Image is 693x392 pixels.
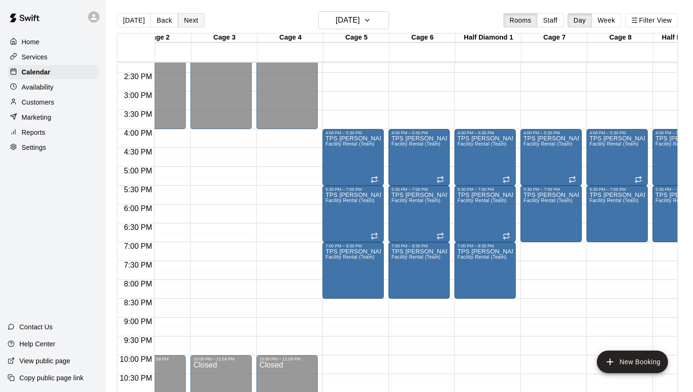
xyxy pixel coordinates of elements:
a: Customers [8,95,99,109]
span: Recurring event [503,176,510,183]
p: Contact Us [19,322,53,332]
span: Recurring event [503,232,510,240]
div: 4:00 PM – 5:30 PM: TPS Augustyn 9U [520,129,582,186]
h6: [DATE] [336,14,360,27]
p: Services [22,52,48,62]
p: Copy public page link [19,373,83,383]
div: 5:30 PM – 7:00 PM: TPS Morley [388,186,450,242]
div: Cage 5 [323,33,389,42]
div: Half Diamond 1 [455,33,521,42]
div: 5:30 PM – 7:00 PM: TPS Jones 14U [586,186,648,242]
div: 4:00 PM – 5:30 PM: TPS Newby 8U [454,129,516,186]
a: Reports [8,125,99,139]
span: 3:00 PM [122,91,155,99]
span: Recurring event [635,176,642,183]
span: Recurring event [569,176,576,183]
span: Facility Rental (Team) [391,198,440,203]
button: [DATE] [117,13,151,27]
div: 4:00 PM – 5:30 PM [523,131,579,135]
div: 4:00 PM – 5:30 PM [589,131,645,135]
div: 7:00 PM – 8:30 PM: TPS Scoville 11U [322,242,384,299]
a: Availability [8,80,99,94]
span: Recurring event [437,176,444,183]
div: 4:00 PM – 5:30 PM [325,131,381,135]
button: Rooms [503,13,537,27]
div: 5:30 PM – 7:00 PM [325,187,381,192]
div: Cage 6 [389,33,455,42]
div: 5:30 PM – 7:00 PM [589,187,645,192]
p: Reports [22,128,45,137]
span: 4:00 PM [122,129,155,137]
div: 10:00 PM – 11:59 PM [193,357,249,361]
a: Services [8,50,99,64]
div: 10:00 PM – 11:59 PM [259,357,315,361]
span: 3:30 PM [122,110,155,118]
div: 4:00 PM – 5:30 PM [457,131,513,135]
span: Recurring event [437,232,444,240]
div: Cage 3 [191,33,257,42]
button: add [597,351,668,373]
span: Recurring event [371,232,378,240]
button: Week [592,13,621,27]
div: 10:00 PM – 11:59 PM [127,357,183,361]
span: Facility Rental (Team) [325,254,374,260]
span: Recurring event [371,176,378,183]
div: Cage 8 [587,33,653,42]
p: Customers [22,98,54,107]
div: 7:00 PM – 8:30 PM: TPS Scoville 11U [454,242,516,299]
span: 4:30 PM [122,148,155,156]
p: Availability [22,82,54,92]
span: 7:30 PM [122,261,155,269]
span: Facility Rental (Team) [457,198,506,203]
div: 7:00 PM – 8:30 PM: TPS Scoville 11U [388,242,450,299]
div: Cage 4 [257,33,323,42]
button: Next [178,13,204,27]
span: 10:00 PM [117,355,154,363]
span: 5:00 PM [122,167,155,175]
a: Marketing [8,110,99,124]
p: View public page [19,356,70,366]
span: Facility Rental (Team) [589,141,638,147]
span: 8:00 PM [122,280,155,288]
span: Facility Rental (Team) [589,198,638,203]
div: 5:30 PM – 7:00 PM: TPS Morley [322,186,384,242]
span: Facility Rental (Team) [457,141,506,147]
button: Filter View [625,13,678,27]
div: 5:30 PM – 7:00 PM: TPS Jones 14U [520,186,582,242]
span: 5:30 PM [122,186,155,194]
span: 6:30 PM [122,223,155,231]
div: 5:30 PM – 7:00 PM: TPS Morley [454,186,516,242]
div: 5:30 PM – 7:00 PM [523,187,579,192]
button: Day [568,13,592,27]
div: Cage 2 [125,33,191,42]
button: Staff [537,13,564,27]
div: 4:00 PM – 5:30 PM: TPS Newby 8U [322,129,384,186]
div: Settings [8,140,99,155]
a: Home [8,35,99,49]
div: 7:00 PM – 8:30 PM [391,244,447,248]
div: 5:30 PM – 7:00 PM [391,187,447,192]
p: Calendar [22,67,50,77]
div: 5:30 PM – 7:00 PM [457,187,513,192]
span: 7:00 PM [122,242,155,250]
span: 2:30 PM [122,73,155,81]
span: Facility Rental (Team) [325,141,374,147]
button: Back [150,13,178,27]
span: Facility Rental (Team) [523,141,572,147]
a: Calendar [8,65,99,79]
p: Home [22,37,40,47]
div: 7:00 PM – 8:30 PM [325,244,381,248]
span: 10:30 PM [117,374,154,382]
span: Facility Rental (Team) [391,141,440,147]
p: Help Center [19,339,55,349]
div: 4:00 PM – 5:30 PM: TPS Augustyn 9U [586,129,648,186]
span: Facility Rental (Team) [523,198,572,203]
span: 9:00 PM [122,318,155,326]
div: 4:00 PM – 5:30 PM: TPS Newby 8U [388,129,450,186]
div: 7:00 PM – 8:30 PM [457,244,513,248]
